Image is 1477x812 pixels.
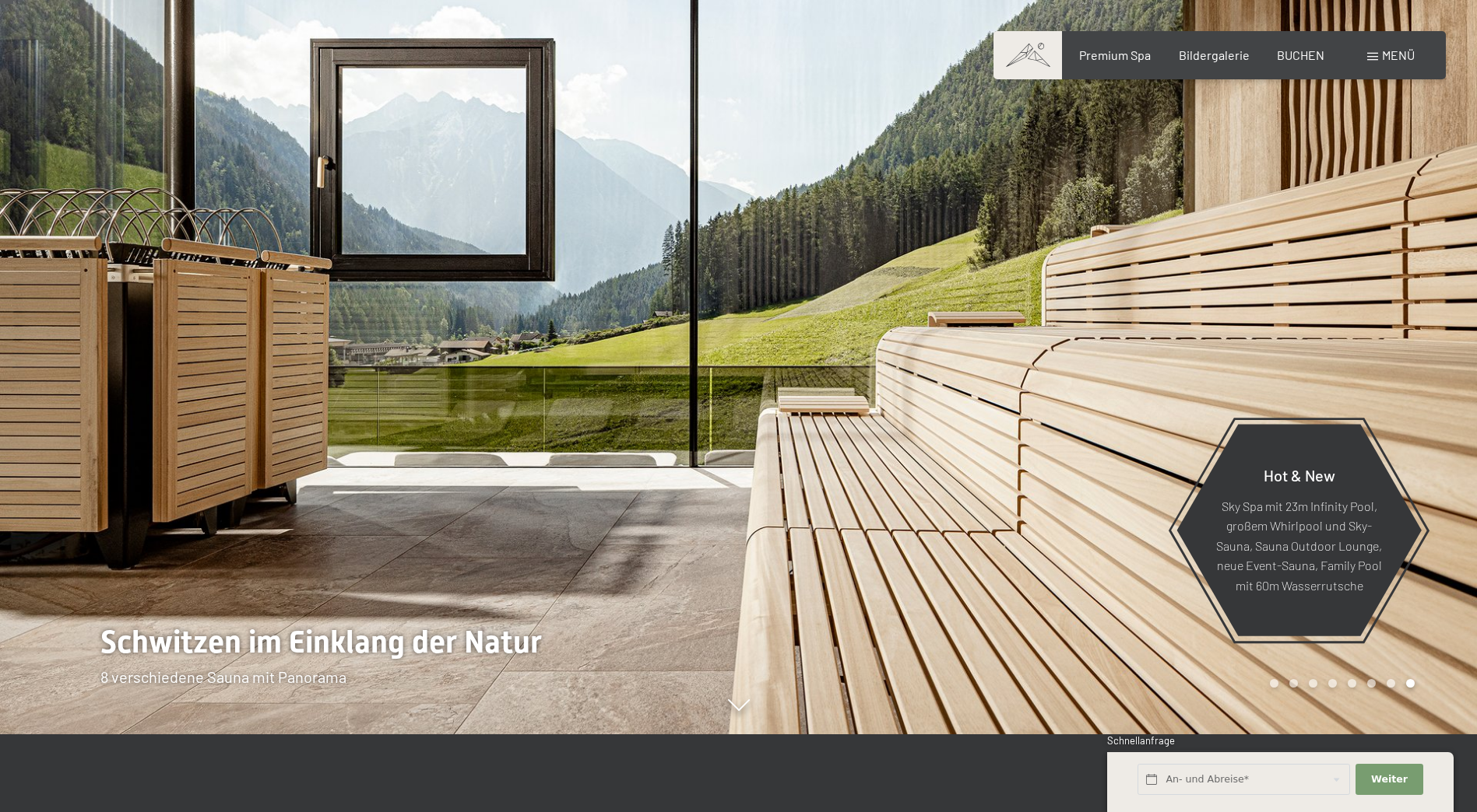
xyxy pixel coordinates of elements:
[1277,47,1324,62] a: BUCHEN
[1179,47,1250,62] a: Bildergalerie
[1264,679,1415,688] div: Carousel Pagination
[1264,465,1335,484] span: Hot & New
[1328,679,1337,688] div: Carousel Page 4
[1348,679,1356,688] div: Carousel Page 5
[1215,495,1384,595] p: Sky Spa mit 23m Infinity Pool, großem Whirlpool und Sky-Sauna, Sauna Outdoor Lounge, neue Event-S...
[1309,679,1317,688] div: Carousel Page 3
[1371,772,1408,786] span: Weiter
[1406,679,1415,688] div: Carousel Page 8 (Current Slide)
[1079,47,1151,62] a: Premium Spa
[1382,47,1415,62] span: Menü
[1356,764,1422,796] button: Weiter
[1387,679,1395,688] div: Carousel Page 7
[1107,734,1175,747] span: Schnellanfrage
[1176,423,1422,637] a: Hot & New Sky Spa mit 23m Infinity Pool, großem Whirlpool und Sky-Sauna, Sauna Outdoor Lounge, ne...
[1270,679,1278,688] div: Carousel Page 1
[1367,679,1376,688] div: Carousel Page 6
[1289,679,1298,688] div: Carousel Page 2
